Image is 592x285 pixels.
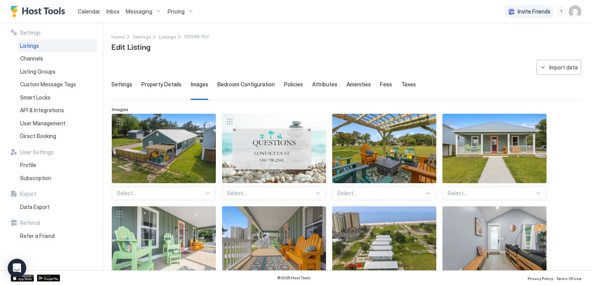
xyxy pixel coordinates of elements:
a: Direct Booking [17,130,97,143]
div: View image [332,206,436,276]
div: Breadcrumb [159,32,176,40]
span: Pricing [168,8,185,15]
span: API & Integrations [20,107,64,114]
a: Listings [159,32,176,40]
a: Home [111,32,125,40]
span: Export [20,191,36,197]
span: Settings [111,81,132,88]
div: View image [222,114,326,183]
a: Smart Locks [17,91,97,104]
span: Images [191,81,208,88]
a: App Store [11,275,34,282]
span: Profile [20,162,36,169]
span: Settings [133,34,151,40]
span: Bedroom Configuration [217,81,275,88]
div: View image [222,206,326,276]
span: Home [111,34,125,40]
div: Breadcrumb [133,32,151,40]
a: Privacy Policy [528,274,553,282]
a: Channels [17,52,97,65]
span: Listings [159,34,176,40]
span: Referral [20,219,40,226]
a: Custom Message Tags [17,78,97,91]
div: View image [442,206,547,276]
span: Data Export [20,204,50,211]
span: Privacy Policy [528,276,553,281]
div: menu [557,7,566,16]
span: Fees [380,81,392,88]
div: View image [112,206,216,276]
span: Breadcrumb [184,34,209,39]
a: Settings [133,32,151,40]
span: Channels [20,55,43,62]
span: Terms Of Use [556,276,581,281]
span: Settings [20,29,41,36]
span: User Settings [20,149,54,156]
span: Attributes [312,81,337,88]
div: View image [332,114,436,183]
span: Edit Listing [111,40,150,52]
span: Property Details [141,81,182,88]
span: Taxes [401,81,416,88]
span: Images [112,106,128,112]
span: Calendar [78,8,100,15]
a: Google Play Store [37,275,60,282]
span: Custom Message Tags [20,81,76,88]
a: Data Export [17,201,97,214]
span: Direct Booking [20,133,56,140]
span: Smart Locks [20,94,50,101]
span: Listings [20,42,39,49]
span: Invite Friends [518,8,550,15]
span: Subscription [20,175,51,182]
span: Listing Groups [20,68,55,75]
span: Inbox [106,8,119,15]
a: Listing Groups [17,65,97,78]
a: Inbox [106,7,119,15]
a: User Management [17,117,97,130]
div: Breadcrumb [111,32,125,40]
a: Terms Of Use [556,274,581,282]
div: View image [112,114,216,183]
div: Import data [549,63,578,71]
a: Listings [17,39,97,52]
a: Subscription [17,172,97,185]
span: Messaging [126,8,152,15]
a: Profile [17,159,97,172]
span: User Management [20,120,66,127]
button: Import data [536,60,581,75]
div: Open Intercom Messenger [8,259,26,277]
div: User profile [569,5,581,18]
a: API & Integrations [17,104,97,117]
a: Refer a Friend [17,229,97,243]
span: Refer a Friend [20,233,55,239]
a: Host Tools Logo [11,6,69,17]
span: © 2025 Host Tools [277,275,311,280]
span: Policies [284,81,303,88]
span: Amenities [346,81,371,88]
div: View image [442,114,547,183]
a: Calendar [78,7,100,15]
